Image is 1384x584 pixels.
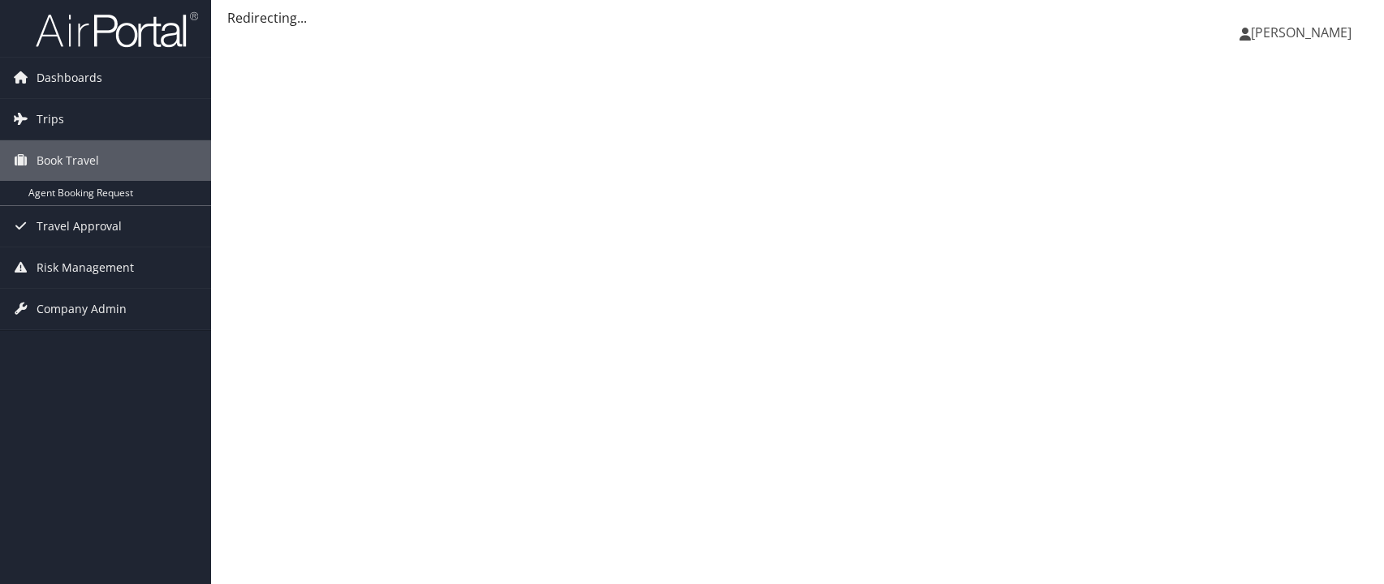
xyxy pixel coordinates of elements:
[36,11,198,49] img: airportal-logo.png
[37,58,102,98] span: Dashboards
[37,140,99,181] span: Book Travel
[37,206,122,247] span: Travel Approval
[37,99,64,140] span: Trips
[1240,8,1368,57] a: [PERSON_NAME]
[37,289,127,329] span: Company Admin
[1251,24,1352,41] span: [PERSON_NAME]
[37,247,134,288] span: Risk Management
[227,8,1368,28] div: Redirecting...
